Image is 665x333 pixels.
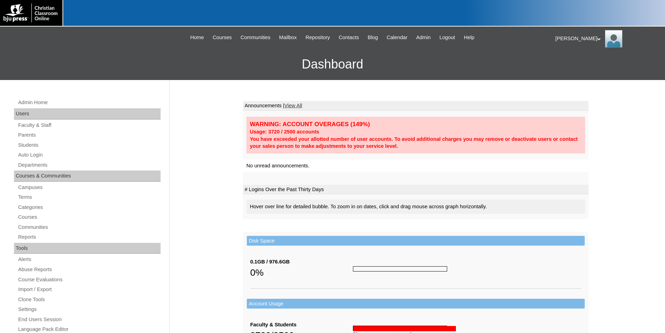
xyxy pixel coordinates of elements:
span: Courses [213,34,232,42]
a: Settings [17,305,161,314]
div: 0% [250,266,353,280]
span: Home [190,34,204,42]
a: Admin [413,34,434,42]
a: Import / Export [17,285,161,294]
div: Courses & Communities [14,171,161,182]
a: Logout [436,34,459,42]
h3: Dashboard [3,49,662,80]
a: View All [284,103,302,108]
img: Esther Loredo [605,30,622,48]
span: Communities [241,34,271,42]
td: Account Usage [247,299,585,309]
strong: Usage: 3720 / 2500 accounts [250,129,319,135]
span: Admin [416,34,431,42]
a: Categories [17,203,161,212]
a: Clone Tools [17,295,161,304]
a: Courses [209,34,235,42]
div: Faculty & Students [250,321,353,328]
a: Terms [17,193,161,202]
span: Mailbox [279,34,297,42]
a: Departments [17,161,161,169]
a: End Users Session [17,315,161,324]
a: Communities [17,223,161,232]
div: Hover over line for detailed bubble. To zoom in on dates, click and drag mouse across graph horiz... [246,200,585,214]
td: Disk Space [247,236,585,246]
a: Help [460,34,478,42]
td: No unread announcements. [243,159,589,172]
span: Help [464,34,474,42]
td: # Logins Over the Past Thirty Days [243,185,589,195]
a: Home [187,34,207,42]
span: Logout [439,34,455,42]
a: Blog [364,34,381,42]
div: [PERSON_NAME] [555,30,658,48]
span: Contacts [339,34,359,42]
a: Reports [17,233,161,241]
img: logo-white.png [3,3,59,22]
a: Communities [237,34,274,42]
a: Courses [17,213,161,222]
a: Repository [302,34,333,42]
a: Students [17,141,161,150]
td: Announcements | [243,101,589,111]
div: Tools [14,243,161,254]
div: WARNING: ACCOUNT OVERAGES (149%) [250,120,582,128]
a: Calendar [383,34,411,42]
a: Faculty & Staff [17,121,161,130]
div: 0.1GB / 976.6GB [250,258,353,266]
a: Contacts [335,34,362,42]
span: Repository [305,34,330,42]
a: Admin Home [17,98,161,107]
a: Abuse Reports [17,265,161,274]
span: Calendar [387,34,407,42]
div: You have exceeded your allotted number of user accounts. To avoid additional charges you may remo... [250,136,582,150]
div: Users [14,108,161,120]
span: Blog [368,34,378,42]
a: Campuses [17,183,161,192]
a: Auto Login [17,151,161,159]
a: Mailbox [276,34,301,42]
a: Course Evaluations [17,275,161,284]
a: Alerts [17,255,161,264]
a: Parents [17,131,161,139]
